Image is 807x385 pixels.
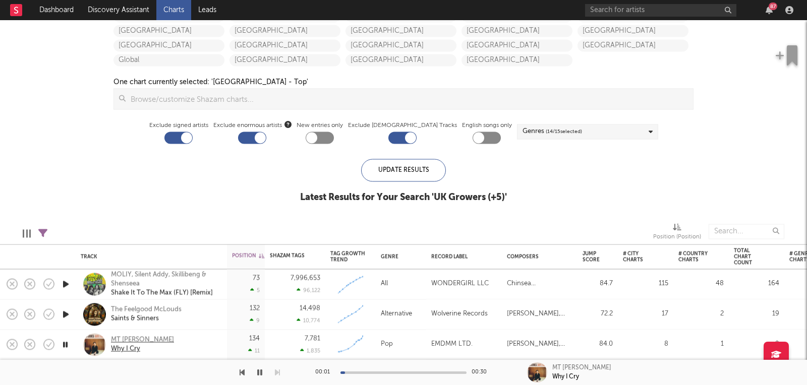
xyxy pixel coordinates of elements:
div: Update Results [361,159,446,181]
div: EMDMM LTD. [431,339,473,351]
div: Shake It To The Max (FLY) [Remix] [111,289,219,298]
a: [GEOGRAPHIC_DATA] [229,10,340,22]
label: New entries only [297,119,343,132]
div: 164 [734,278,779,290]
div: 00:01 [315,366,335,378]
a: [GEOGRAPHIC_DATA] [462,39,572,51]
div: [PERSON_NAME], [PERSON_NAME], [PERSON_NAME], [PERSON_NAME], [PERSON_NAME], [PERSON_NAME] [507,308,572,320]
div: 84.7 [583,278,613,290]
div: 48 [678,278,724,290]
button: 87 [766,6,773,14]
a: [GEOGRAPHIC_DATA] [345,10,456,22]
a: [GEOGRAPHIC_DATA] [578,10,688,22]
a: The Feelgood McLoudsSaints & Sinners [111,305,182,324]
div: Pop [381,339,393,351]
button: Exclude enormous artists [284,119,292,129]
div: 9 [734,339,779,351]
div: 84.0 [583,339,613,351]
a: [GEOGRAPHIC_DATA] [113,10,224,22]
div: 1,835 [300,347,320,354]
div: 14,498 [300,305,320,311]
label: Exclude [DEMOGRAPHIC_DATA] Tracks [348,119,457,132]
input: Search for artists [585,4,736,17]
div: 7,781 [305,335,320,342]
a: [GEOGRAPHIC_DATA] [113,25,224,37]
a: [GEOGRAPHIC_DATA] [462,25,572,37]
label: Exclude signed artists [149,119,208,132]
div: 11 [248,347,260,354]
div: MOLIY, Silent Addy, Skillibeng & Shenseea [111,271,219,289]
a: [GEOGRAPHIC_DATA] [462,54,572,66]
div: Shazam Tags [270,253,305,259]
a: Global [113,54,224,66]
div: 10,774 [297,317,320,324]
div: Latest Results for Your Search ' UK Growers (+5) ' [300,191,507,204]
div: Composers [507,253,567,260]
div: 115 [623,278,668,290]
a: [GEOGRAPHIC_DATA] [113,39,224,51]
div: Wolverine Records [431,308,488,320]
a: [GEOGRAPHIC_DATA] [229,25,340,37]
div: Genre [381,253,416,260]
input: Search... [709,224,784,239]
div: Why I Cry [111,345,174,354]
div: 7,996,653 [291,275,320,281]
div: 96,122 [297,287,320,293]
a: [GEOGRAPHIC_DATA] [229,39,340,51]
div: Position [232,253,264,259]
div: 5 [250,287,260,293]
div: Genres [523,125,582,138]
span: ( 14 / 15 selected) [546,125,582,138]
span: Exclude enormous artists [213,119,292,132]
a: [GEOGRAPHIC_DATA] [578,39,688,51]
div: 134 [249,335,260,342]
div: 72.2 [583,308,613,320]
div: [PERSON_NAME], [PERSON_NAME] [507,339,572,351]
div: 73 [253,275,260,281]
div: Tag Growth Trend [330,250,366,263]
a: [GEOGRAPHIC_DATA] [229,54,340,66]
div: Filters(1 filter active) [38,219,47,248]
div: 00:30 [472,366,492,378]
div: 87 [769,3,777,10]
div: MT [PERSON_NAME] [111,336,174,345]
div: MT [PERSON_NAME] [552,363,611,372]
div: # Country Charts [678,250,709,263]
div: Position (Position) [653,231,701,243]
div: Jump Score [583,250,600,263]
div: 9 [250,317,260,324]
input: Browse/customize Shazam charts... [126,89,693,109]
div: Alternative [381,308,412,320]
div: # City Charts [623,250,653,263]
div: All [381,278,388,290]
div: 17 [623,308,668,320]
a: [GEOGRAPHIC_DATA] [578,25,688,37]
div: Saints & Sinners [111,314,182,324]
div: WONDERGIRL LLC [431,278,489,290]
div: 2 [678,308,724,320]
a: MOLIY, Silent Addy, Skillibeng & ShenseeaShake It To The Max (FLY) [Remix] [111,271,219,298]
div: 8 [623,339,668,351]
a: [GEOGRAPHIC_DATA] [462,10,572,22]
div: The Feelgood McLouds [111,305,182,314]
div: Record Label [431,253,492,260]
a: MT [PERSON_NAME]Why I Cry [111,336,174,354]
a: [GEOGRAPHIC_DATA] [345,54,456,66]
div: Total Chart Count [734,247,764,266]
div: Track [81,253,217,260]
label: English songs only [462,119,512,132]
div: Why I Cry [552,372,579,381]
div: Edit Columns [23,219,31,248]
div: 1 [678,339,724,351]
div: Chinsea [PERSON_NAME], [PERSON_NAME] Ama [PERSON_NAME] [PERSON_NAME], [PERSON_NAME] [507,278,572,290]
a: [GEOGRAPHIC_DATA] [345,39,456,51]
div: Position (Position) [653,219,701,248]
div: One chart currently selected: ' [GEOGRAPHIC_DATA] - Top ' [113,76,308,88]
div: 132 [250,305,260,311]
a: [GEOGRAPHIC_DATA] [345,25,456,37]
div: 19 [734,308,779,320]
